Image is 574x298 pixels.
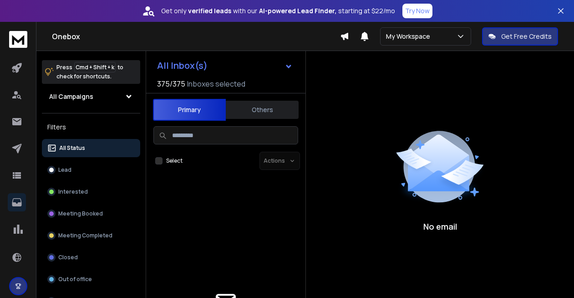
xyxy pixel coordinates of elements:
[42,87,140,106] button: All Campaigns
[42,121,140,134] h3: Filters
[58,210,103,217] p: Meeting Booked
[161,6,395,15] p: Get only with our starting at $22/mo
[74,62,116,72] span: Cmd + Shift + k
[58,276,92,283] p: Out of office
[9,31,27,48] img: logo
[226,100,299,120] button: Others
[58,166,71,174] p: Lead
[423,220,457,233] p: No email
[188,6,231,15] strong: verified leads
[259,6,336,15] strong: AI-powered Lead Finder,
[42,161,140,179] button: Lead
[58,188,88,195] p: Interested
[42,226,140,245] button: Meeting Completed
[49,92,93,101] h1: All Campaigns
[187,78,245,89] h3: Inboxes selected
[42,183,140,201] button: Interested
[42,139,140,157] button: All Status
[166,157,183,164] label: Select
[482,27,558,46] button: Get Free Credits
[59,144,85,152] p: All Status
[157,61,208,70] h1: All Inbox(s)
[52,31,340,42] h1: Onebox
[405,6,430,15] p: Try Now
[157,78,185,89] span: 375 / 375
[58,254,78,261] p: Closed
[42,248,140,267] button: Closed
[42,205,140,223] button: Meeting Booked
[402,4,432,18] button: Try Now
[150,57,300,75] button: All Inbox(s)
[501,32,552,41] p: Get Free Credits
[386,32,434,41] p: My Workspace
[153,99,226,121] button: Primary
[58,232,112,239] p: Meeting Completed
[56,63,123,81] p: Press to check for shortcuts.
[42,270,140,288] button: Out of office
